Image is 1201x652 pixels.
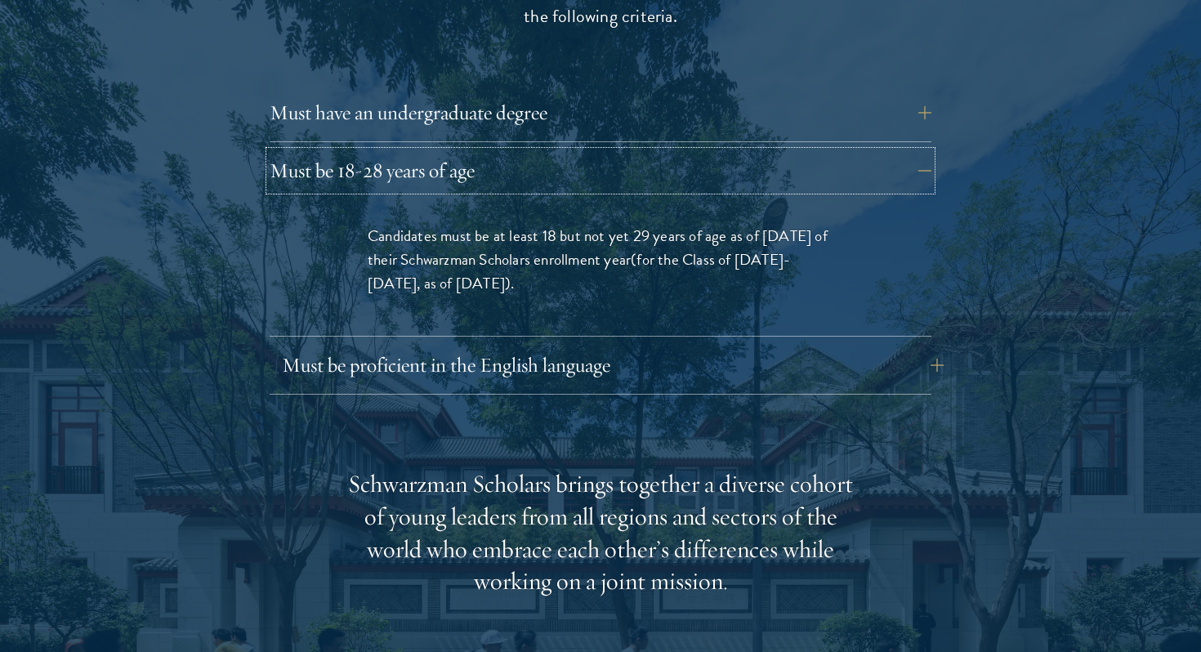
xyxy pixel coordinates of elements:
button: Must be 18-28 years of age [270,151,931,190]
p: Candidates must be at least 18 but not yet 29 years of age as of [DATE] of their Schwarzman Schol... [368,224,833,295]
span: (for the Class of [DATE]-[DATE], as of [DATE]) [368,248,790,295]
div: Schwarzman Scholars brings together a diverse cohort of young leaders from all regions and sector... [347,468,854,599]
button: Must be proficient in the English language [282,346,944,385]
button: Must have an undergraduate degree [270,93,931,132]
